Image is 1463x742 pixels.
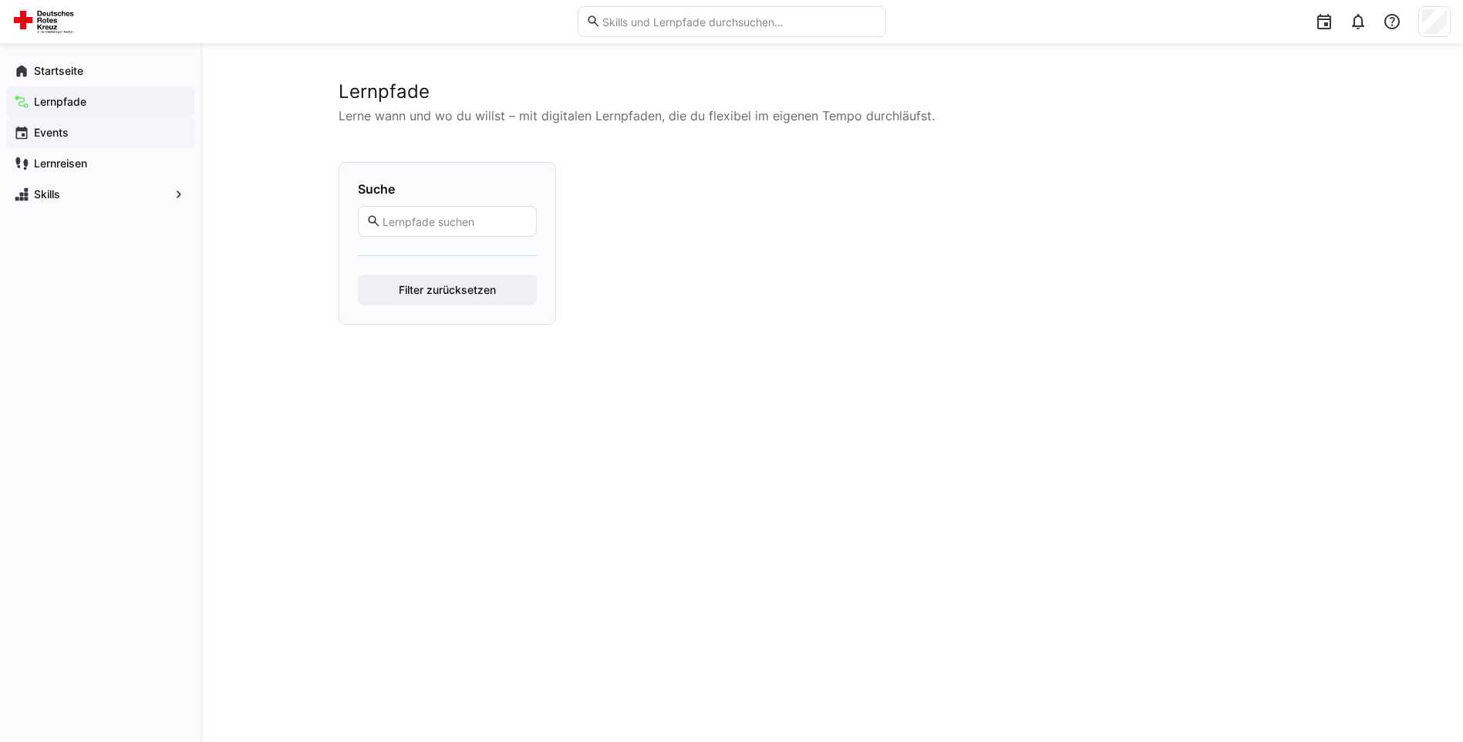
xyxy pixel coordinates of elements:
[339,80,1326,103] h2: Lernpfade
[381,214,528,228] input: Lernpfade suchen
[339,106,1326,125] p: Lerne wann und wo du willst – mit digitalen Lernpfaden, die du flexibel im eigenen Tempo durchläu...
[358,275,537,305] button: Filter zurücksetzen
[358,181,537,197] h4: Suche
[601,15,877,29] input: Skills und Lernpfade durchsuchen…
[396,282,498,298] span: Filter zurücksetzen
